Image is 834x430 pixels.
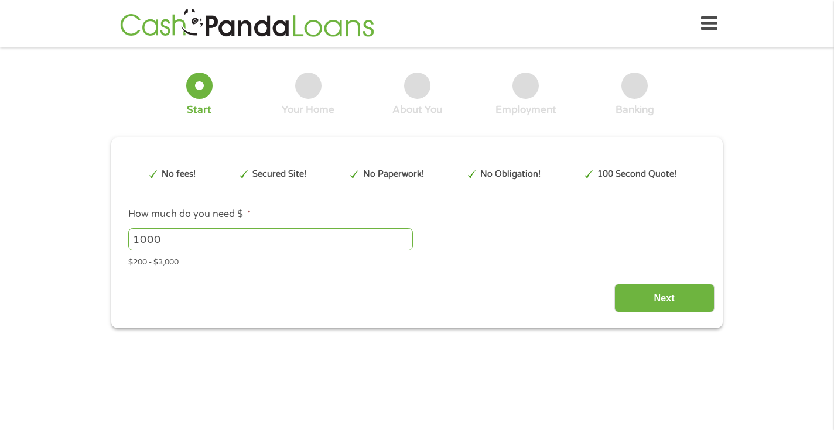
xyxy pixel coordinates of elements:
div: Banking [616,104,654,116]
div: Your Home [282,104,334,116]
div: Employment [495,104,556,116]
div: $200 - $3,000 [128,253,706,269]
p: No Obligation! [480,168,541,181]
div: Start [187,104,211,116]
label: How much do you need $ [128,208,251,221]
input: Next [614,284,715,312]
div: About You [392,104,442,116]
p: Secured Site! [252,168,306,181]
img: GetLoanNow Logo [117,7,378,40]
p: No fees! [162,168,196,181]
p: No Paperwork! [363,168,424,181]
p: 100 Second Quote! [597,168,676,181]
